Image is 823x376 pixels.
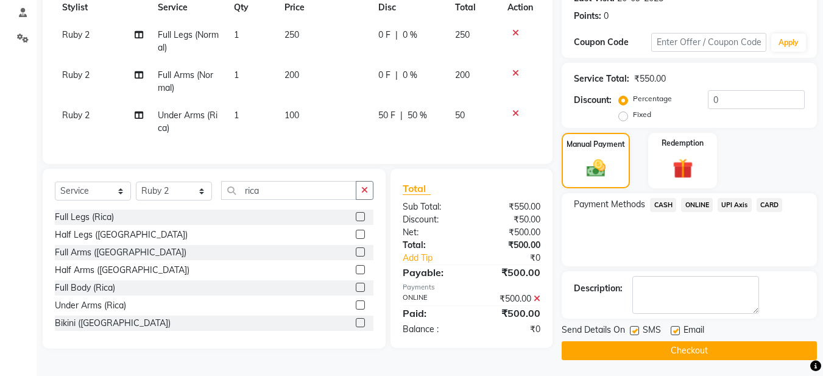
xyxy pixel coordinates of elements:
[562,341,817,360] button: Checkout
[284,110,299,121] span: 100
[403,69,417,82] span: 0 %
[472,293,549,305] div: ₹500.00
[234,110,239,121] span: 1
[408,109,427,122] span: 50 %
[562,324,625,339] span: Send Details On
[394,213,472,226] div: Discount:
[683,324,704,339] span: Email
[378,29,390,41] span: 0 F
[394,323,472,336] div: Balance :
[55,317,171,330] div: Bikini ([GEOGRAPHIC_DATA])
[574,198,645,211] span: Payment Methods
[394,306,472,321] div: Paid:
[158,110,217,133] span: Under Arms (Rica)
[221,181,356,200] input: Search or Scan
[400,109,403,122] span: |
[485,252,550,264] div: ₹0
[55,211,114,224] div: Full Legs (Rica)
[604,10,609,23] div: 0
[394,265,472,280] div: Payable:
[62,69,90,80] span: Ruby 2
[666,156,699,181] img: _gift.svg
[634,73,666,85] div: ₹550.00
[681,198,713,212] span: ONLINE
[718,198,752,212] span: UPI Axis
[472,239,549,252] div: ₹500.00
[455,110,465,121] span: 50
[567,139,625,150] label: Manual Payment
[394,239,472,252] div: Total:
[581,157,612,179] img: _cash.svg
[234,69,239,80] span: 1
[378,69,390,82] span: 0 F
[574,10,601,23] div: Points:
[472,323,549,336] div: ₹0
[574,282,623,295] div: Description:
[403,182,431,195] span: Total
[394,226,472,239] div: Net:
[633,109,651,120] label: Fixed
[455,29,470,40] span: 250
[55,246,186,259] div: Full Arms ([GEOGRAPHIC_DATA])
[472,200,549,213] div: ₹550.00
[403,282,540,293] div: Payments
[771,34,806,52] button: Apply
[651,33,766,52] input: Enter Offer / Coupon Code
[662,138,704,149] label: Redemption
[284,69,299,80] span: 200
[403,29,417,41] span: 0 %
[62,29,90,40] span: Ruby 2
[55,299,126,312] div: Under Arms (Rica)
[472,226,549,239] div: ₹500.00
[62,110,90,121] span: Ruby 2
[643,324,661,339] span: SMS
[472,265,549,280] div: ₹500.00
[455,69,470,80] span: 200
[574,73,629,85] div: Service Total:
[158,29,219,53] span: Full Legs (Normal)
[234,29,239,40] span: 1
[472,213,549,226] div: ₹50.00
[395,29,398,41] span: |
[574,94,612,107] div: Discount:
[633,93,672,104] label: Percentage
[378,109,395,122] span: 50 F
[574,36,651,49] div: Coupon Code
[395,69,398,82] span: |
[472,306,549,321] div: ₹500.00
[394,293,472,305] div: ONLINE
[55,282,115,294] div: Full Body (Rica)
[55,264,189,277] div: Half Arms ([GEOGRAPHIC_DATA])
[394,200,472,213] div: Sub Total:
[284,29,299,40] span: 250
[394,252,484,264] a: Add Tip
[158,69,213,93] span: Full Arms (Normal)
[757,198,783,212] span: CARD
[650,198,676,212] span: CASH
[55,229,188,241] div: Half Legs ([GEOGRAPHIC_DATA])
